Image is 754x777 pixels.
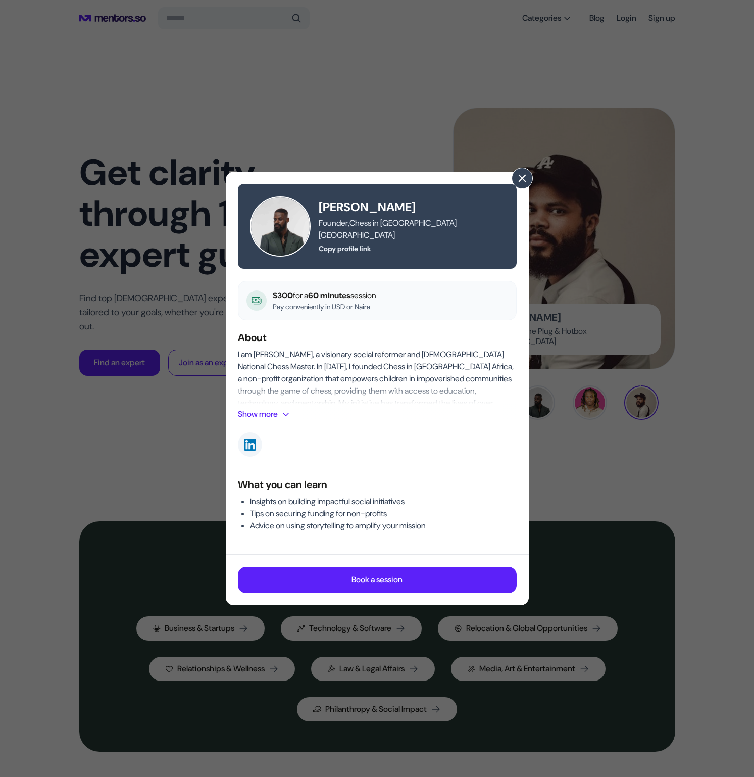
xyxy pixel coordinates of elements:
[319,217,505,241] p: Founder Chess in [GEOGRAPHIC_DATA] [GEOGRAPHIC_DATA]
[238,408,278,420] p: Show more
[348,218,349,228] span: ,
[250,508,517,520] li: Tips on securing funding for non-profits
[250,520,517,532] li: Advice on using storytelling to amplify your mission
[238,567,517,593] button: Book a session
[244,439,256,451] img: linkedin
[250,496,517,508] li: Insights on building impactful social initiatives
[238,477,517,492] h5: What you can learn
[350,290,376,301] span: session
[250,196,311,257] img: Tunde
[351,574,403,586] p: Book a session
[238,330,517,345] h5: About
[319,199,505,215] h5: [PERSON_NAME]
[238,349,517,433] p: I am [PERSON_NAME], a visionary social reformer and [DEMOGRAPHIC_DATA] National Chess Master. In ...
[319,244,371,254] button: Copy profile link
[293,290,308,301] span: for a
[238,408,294,420] button: Show more
[273,302,376,312] p: Pay conveniently in USD or Naira
[273,289,376,302] p: $300 60 minutes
